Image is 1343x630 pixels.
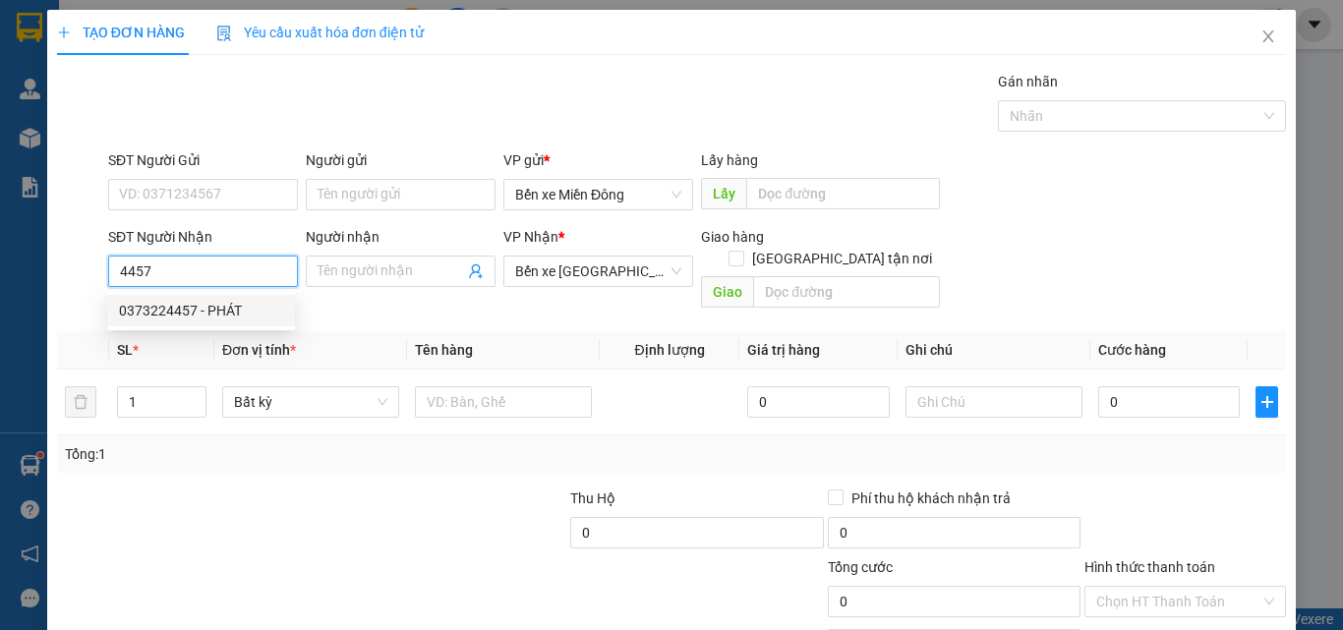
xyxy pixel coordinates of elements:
span: Định lượng [634,342,704,358]
li: Rạng Đông Buslines [10,10,285,84]
span: TẠO ĐƠN HÀNG [57,25,185,40]
span: Tổng cước [828,559,893,575]
span: close [1260,29,1276,44]
span: VP Nhận [503,229,558,245]
div: SĐT Người Gửi [108,149,298,171]
span: Tên hàng [415,342,473,358]
input: VD: Bàn, Ghế [415,386,592,418]
label: Gán nhãn [998,74,1058,89]
span: Cước hàng [1098,342,1166,358]
button: delete [65,386,96,418]
div: Người nhận [306,226,496,248]
span: plus [57,26,71,39]
input: Dọc đường [753,276,940,308]
th: Ghi chú [898,331,1090,370]
li: VP Bến xe [GEOGRAPHIC_DATA] [136,106,262,171]
span: Phí thu hộ khách nhận trả [844,487,1019,509]
img: icon [216,26,232,41]
label: Hình thức thanh toán [1084,559,1215,575]
span: Lấy [701,178,746,209]
span: Giá trị hàng [747,342,820,358]
input: Ghi Chú [905,386,1082,418]
div: 0373224457 - PHÁT [119,300,283,321]
input: Dọc đường [746,178,940,209]
div: VP gửi [503,149,693,171]
li: VP Bến xe Miền Đông [10,106,136,149]
span: Giao hàng [701,229,764,245]
div: 0373224457 - PHÁT [107,295,295,326]
span: [GEOGRAPHIC_DATA] tận nơi [744,248,940,269]
span: Bến xe Miền Đông [515,180,681,209]
button: plus [1255,386,1278,418]
span: user-add [468,263,484,279]
input: 0 [747,386,889,418]
div: Tổng: 1 [65,443,520,465]
div: SĐT Người Nhận [108,226,298,248]
span: Lấy hàng [701,152,758,168]
span: Giao [701,276,753,308]
span: SL [117,342,133,358]
span: Thu Hộ [570,490,615,506]
button: Close [1241,10,1296,65]
span: plus [1256,394,1277,410]
div: Người gửi [306,149,496,171]
span: Bến xe Quảng Ngãi [515,257,681,286]
span: Đơn vị tính [222,342,296,358]
span: Bất kỳ [234,387,387,417]
span: Yêu cầu xuất hóa đơn điện tử [216,25,424,40]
